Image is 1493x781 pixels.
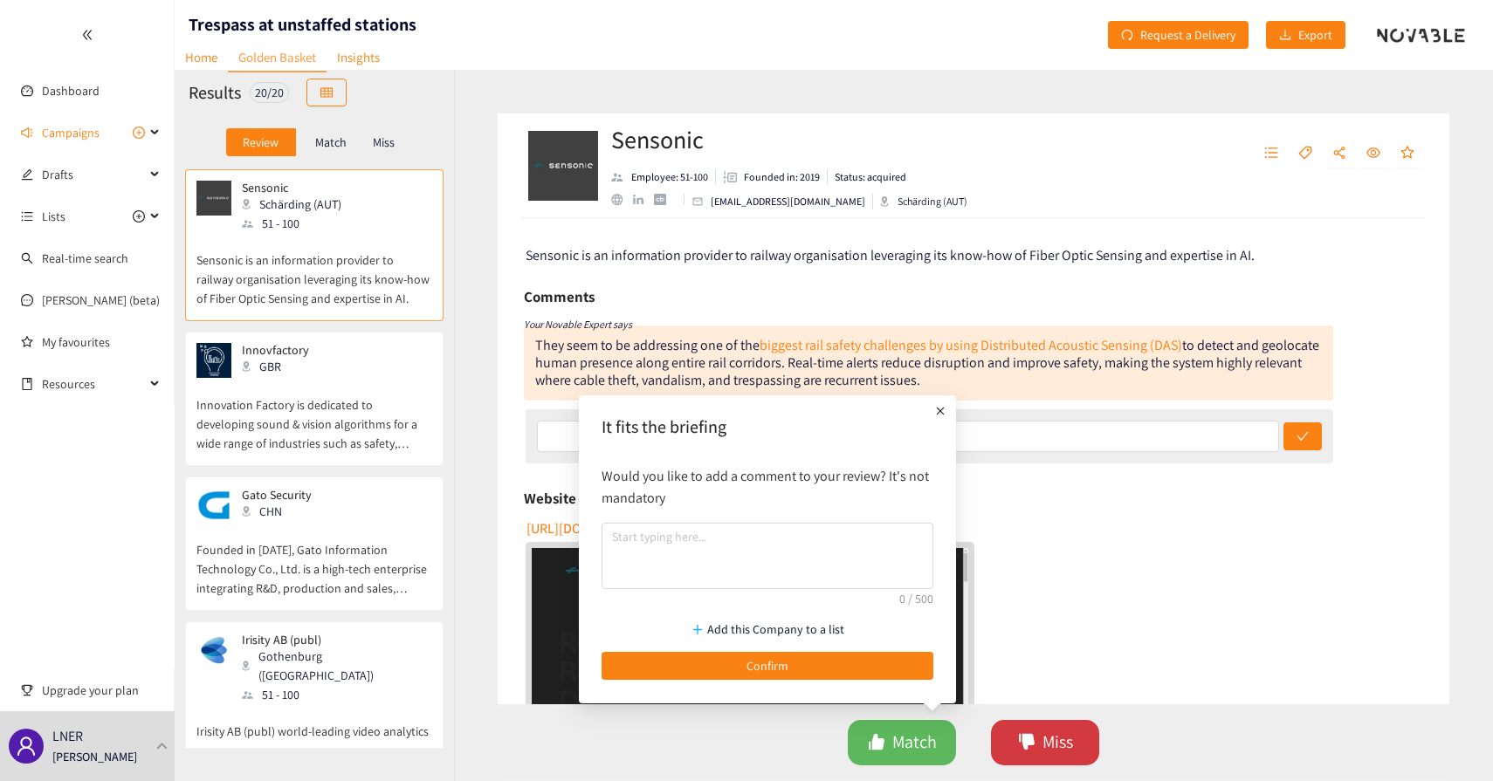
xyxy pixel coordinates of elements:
span: book [21,378,33,390]
iframe: Chat Widget [1201,593,1493,781]
a: biggest rail safety challenges by using Distributed Acoustic Sensing (DAS) [760,336,1182,354]
span: unordered-list [1264,146,1278,161]
p: Status: acquired [835,169,906,185]
button: Confirm [602,652,933,680]
button: table [306,79,347,106]
img: Snapshot of the company's website [196,181,231,216]
span: plus-circle [133,127,145,139]
img: Snapshot of the company's website [196,343,231,378]
span: double-left [81,29,93,41]
div: 51 - 100 [242,214,352,233]
a: Real-time search [42,250,128,266]
p: Sensonic is an information provider to railway organisation leveraging its know-how of Fiber Opti... [196,233,432,308]
button: share-alt [1324,140,1355,168]
span: Export [1298,25,1332,45]
a: Golden Basket [228,44,327,72]
span: check [1297,430,1309,444]
span: share-alt [1332,146,1346,161]
span: like [868,733,885,753]
span: sound [21,127,33,139]
span: edit [21,168,33,181]
div: Widget de chat [1201,593,1493,781]
a: linkedin [633,195,654,205]
span: eye [1366,146,1380,161]
img: Company Logo [528,131,598,201]
p: Miss [373,135,395,149]
p: Would you like to add a comment to your review? It's not mandatory [602,465,933,509]
p: Gato Security [242,488,312,502]
p: [PERSON_NAME] [52,747,137,766]
div: CHN [242,502,322,521]
button: likeMatch [848,720,956,765]
button: redoRequest a Delivery [1108,21,1249,49]
div: Schärding (AUT) [242,195,352,214]
span: plus-circle [133,210,145,223]
button: star [1392,140,1423,168]
p: Founded in [DATE], Gato Information Technology Co., Ltd. is a high-tech enterprise integrating R&... [196,523,432,598]
h2: Results [189,80,241,105]
h2: Sensonic [611,122,967,157]
a: crunchbase [654,194,676,205]
span: Match [892,729,937,756]
span: table [320,86,333,100]
div: GBR [242,357,322,376]
a: website [611,194,633,205]
a: Dashboard [42,83,100,99]
button: eye [1358,140,1389,168]
span: Campaigns [42,115,100,150]
p: Irisity AB (publ) [242,633,420,647]
a: [PERSON_NAME] (beta) [42,292,160,308]
span: [URL][DOMAIN_NAME] [526,517,657,539]
span: tag [1298,146,1312,161]
span: redo [1121,29,1133,43]
button: downloadExport [1266,21,1345,49]
div: They seem to be addressing one of the to detect and geolocate human presence along entire rail co... [524,325,1333,401]
span: Resources [42,367,145,401]
div: 51 - 100 [242,685,430,704]
span: Drafts [42,157,145,192]
li: Employees [611,169,716,185]
button: dislikeMiss [991,720,1099,765]
li: Status [828,169,906,185]
span: unordered-list [21,210,33,223]
p: Founded in: 2019 [744,169,820,185]
h6: Website [524,485,576,511]
div: Gothenburg ([GEOGRAPHIC_DATA]) [242,647,430,685]
i: Your Novable Expert says [524,318,632,331]
div: 20 / 20 [250,82,289,103]
span: Lists [42,199,65,234]
p: Innovfactory [242,343,312,357]
span: trophy [21,684,33,696]
button: check [1283,422,1322,450]
span: Request a Delivery [1140,25,1235,45]
span: download [1279,29,1291,43]
li: Founded in year [716,169,828,185]
span: Miss [1042,729,1073,756]
button: Add this Company to a list [602,615,933,643]
a: Insights [327,44,390,71]
h1: Trespass at unstaffed stations [189,12,416,37]
span: star [1400,146,1414,161]
h6: Comments [524,284,595,310]
p: Match [315,135,347,149]
p: Sensonic [242,181,341,195]
p: Review [243,135,279,149]
a: Home [175,44,228,71]
button: [URL][DOMAIN_NAME] [526,514,675,542]
img: Snapshot of the company's website [196,633,231,668]
span: Sensonic is an information provider to railway organisation leveraging its know-how of Fiber Opti... [526,246,1255,264]
a: My favourites [42,325,161,360]
p: Innovation Factory is dedicated to developing sound & vision algorithms for a wide range of indus... [196,378,432,453]
p: [EMAIL_ADDRESS][DOMAIN_NAME] [711,194,865,209]
span: plus [932,402,949,420]
button: tag [1290,140,1321,168]
span: dislike [1018,733,1035,753]
span: user [16,736,37,757]
h2: It fits the briefing [602,414,933,439]
button: unordered-list [1256,140,1287,168]
div: Schärding (AUT) [880,194,967,209]
p: Irisity AB (publ) world-leading video analytics company [196,704,432,760]
span: Upgrade your plan [42,673,161,708]
span: Confirm [746,656,788,675]
p: LNER [52,725,83,747]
